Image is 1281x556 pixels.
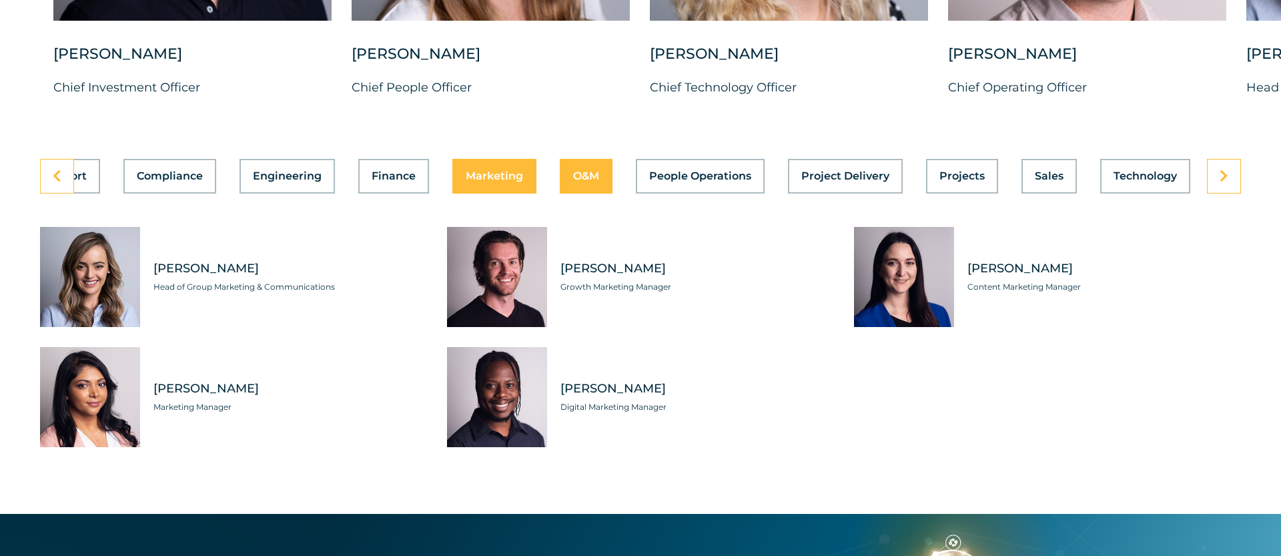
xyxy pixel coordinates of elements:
[40,159,1241,447] div: Tabs. Open items with Enter or Space, close with Escape and navigate using the Arrow keys.
[649,171,751,182] span: People Operations
[53,77,332,97] p: Chief Investment Officer
[53,44,332,77] div: [PERSON_NAME]
[352,77,630,97] p: Chief People Officer
[372,171,416,182] span: Finance
[153,280,427,294] span: Head of Group Marketing & Communications
[352,44,630,77] div: [PERSON_NAME]
[466,171,523,182] span: Marketing
[1114,171,1177,182] span: Technology
[1035,171,1063,182] span: Sales
[560,280,834,294] span: Growth Marketing Manager
[253,171,322,182] span: Engineering
[153,380,427,397] span: [PERSON_NAME]
[573,171,599,182] span: O&M
[967,260,1241,277] span: [PERSON_NAME]
[560,260,834,277] span: [PERSON_NAME]
[948,77,1226,97] p: Chief Operating Officer
[801,171,889,182] span: Project Delivery
[650,77,928,97] p: Chief Technology Officer
[650,44,928,77] div: [PERSON_NAME]
[153,400,427,414] span: Marketing Manager
[948,44,1226,77] div: [PERSON_NAME]
[967,280,1241,294] span: Content Marketing Manager
[153,260,427,277] span: [PERSON_NAME]
[939,171,985,182] span: Projects
[560,380,834,397] span: [PERSON_NAME]
[137,171,203,182] span: Compliance
[560,400,834,414] span: Digital Marketing Manager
